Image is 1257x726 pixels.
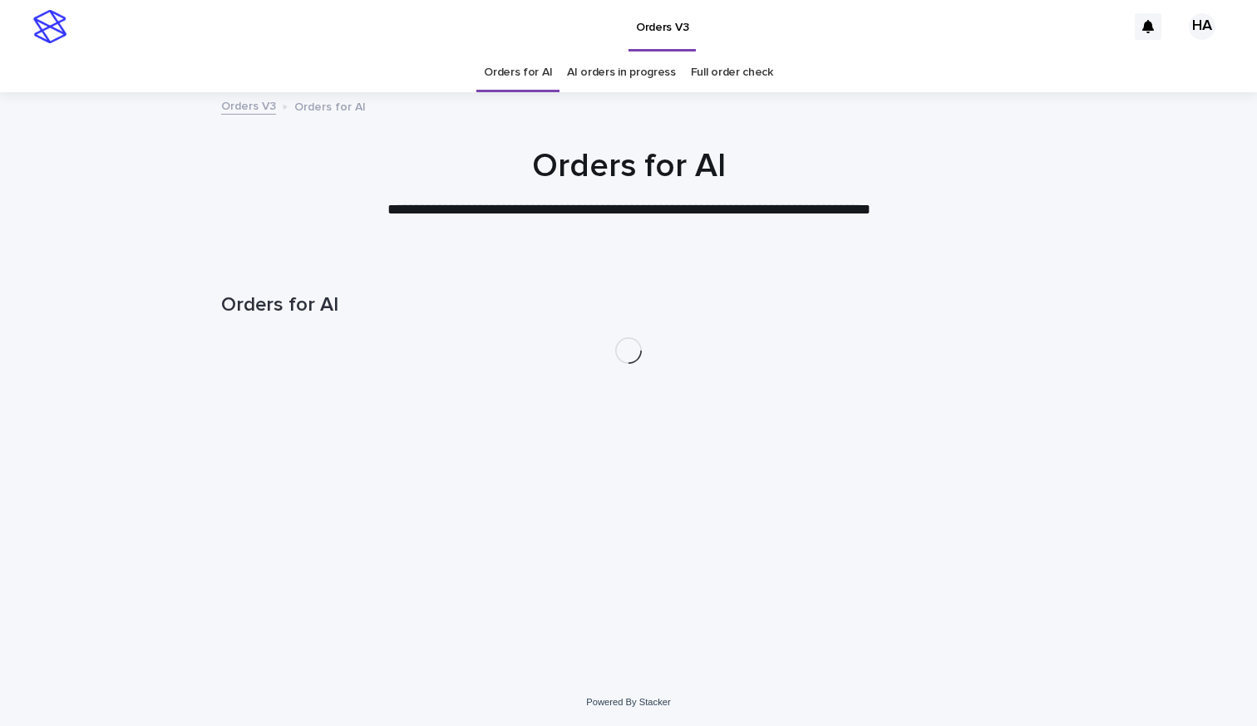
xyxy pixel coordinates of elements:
h1: Orders for AI [221,146,1036,186]
a: Orders V3 [221,96,276,115]
a: AI orders in progress [567,53,676,92]
div: HA [1189,13,1215,40]
a: Full order check [691,53,773,92]
a: Orders for AI [484,53,552,92]
h1: Orders for AI [221,293,1036,317]
p: Orders for AI [294,96,366,115]
a: Powered By Stacker [586,697,670,707]
img: stacker-logo-s-only.png [33,10,67,43]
